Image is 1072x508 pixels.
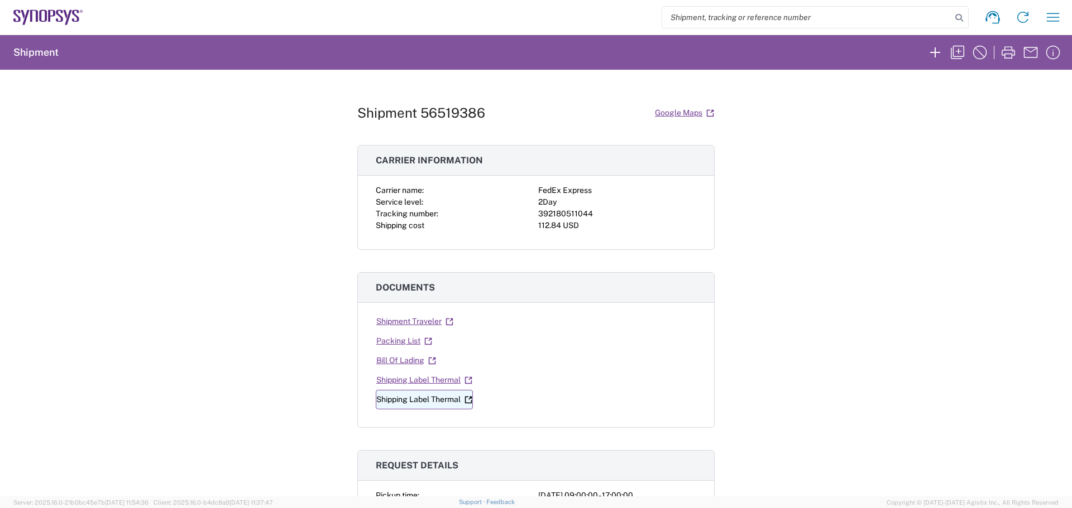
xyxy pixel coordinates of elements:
[538,185,696,196] div: FedEx Express
[459,499,487,505] a: Support
[376,282,435,293] span: Documents
[229,499,273,506] span: [DATE] 11:37:47
[486,499,515,505] a: Feedback
[376,155,483,166] span: Carrier information
[376,390,473,409] a: Shipping Label Thermal
[538,490,696,501] div: [DATE] 09:00:00 - 17:00:00
[376,197,423,206] span: Service level:
[376,460,458,471] span: Request details
[13,499,149,506] span: Server: 2025.16.0-21b0bc45e7b
[376,221,424,230] span: Shipping cost
[105,499,149,506] span: [DATE] 11:54:36
[662,7,951,28] input: Shipment, tracking or reference number
[376,331,433,351] a: Packing List
[376,209,438,218] span: Tracking number:
[376,351,437,370] a: Bill Of Lading
[376,491,419,500] span: Pickup time:
[538,208,696,220] div: 392180511044
[538,220,696,231] div: 112.84 USD
[13,46,59,59] h2: Shipment
[654,103,715,123] a: Google Maps
[357,105,485,121] h1: Shipment 56519386
[376,186,424,195] span: Carrier name:
[887,497,1059,507] span: Copyright © [DATE]-[DATE] Agistix Inc., All Rights Reserved
[376,370,473,390] a: Shipping Label Thermal
[376,312,454,331] a: Shipment Traveler
[538,196,696,208] div: 2Day
[154,499,273,506] span: Client: 2025.16.0-b4dc8a9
